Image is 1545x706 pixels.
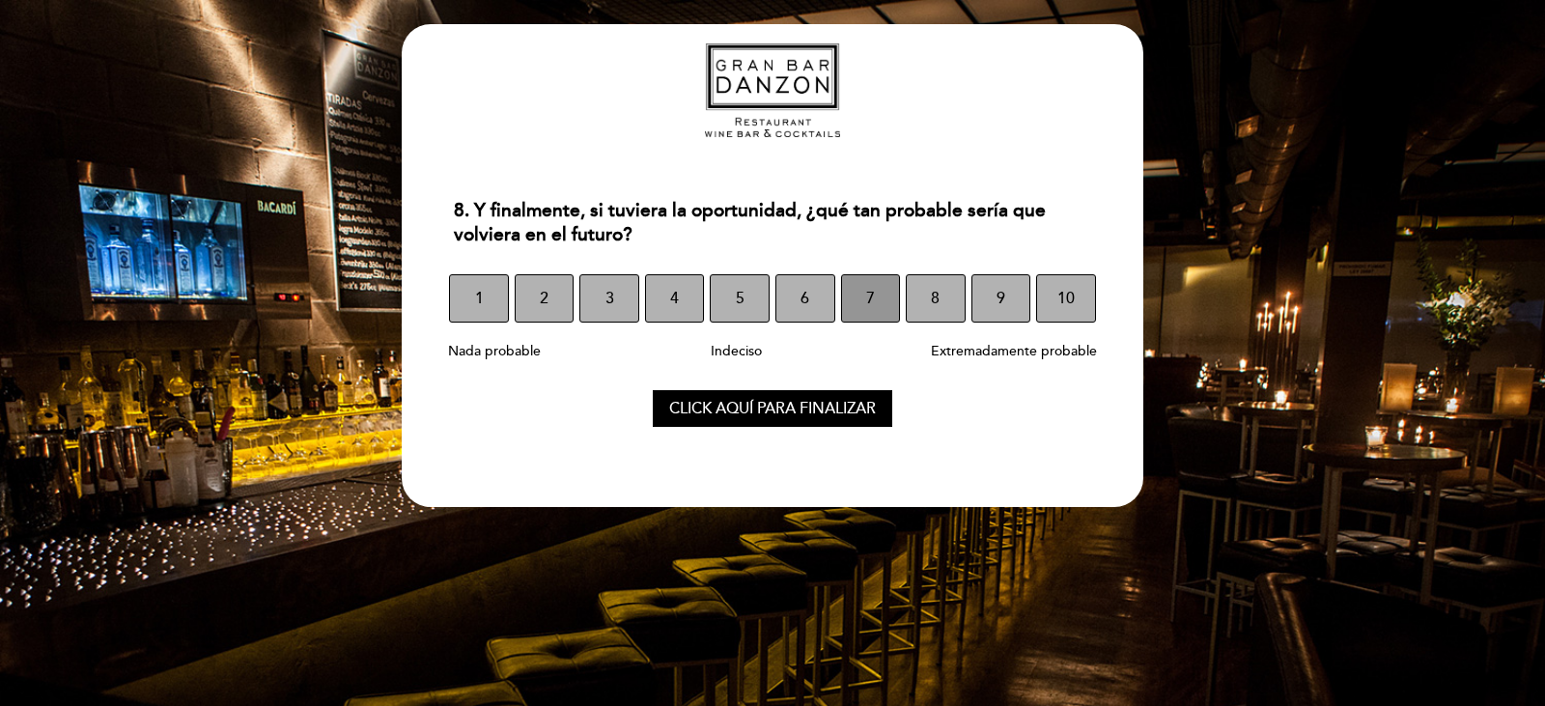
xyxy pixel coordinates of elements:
span: 3 [605,271,614,325]
span: 4 [670,271,679,325]
span: 7 [866,271,875,325]
span: Indeciso [711,343,762,359]
button: 10 [1036,274,1096,323]
button: 1 [449,274,509,323]
button: Click aquí para finalizar [653,390,892,427]
span: 9 [997,271,1005,325]
button: 7 [841,274,901,323]
button: 6 [775,274,835,323]
span: 6 [801,271,809,325]
button: 5 [710,274,770,323]
span: 1 [475,271,484,325]
span: 2 [540,271,548,325]
div: 8. Y finalmente, si tuviera la oportunidad, ¿qué tan probable sería que volviera en el futuro? [438,187,1106,259]
span: 10 [1057,271,1075,325]
button: 4 [645,274,705,323]
img: header_1712350501.jpeg [705,43,840,137]
button: 8 [906,274,966,323]
span: 8 [931,271,940,325]
span: 5 [736,271,744,325]
button: 3 [579,274,639,323]
span: Extremadamente probable [931,343,1097,359]
button: 2 [515,274,575,323]
span: Nada probable [448,343,541,359]
button: 9 [971,274,1031,323]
